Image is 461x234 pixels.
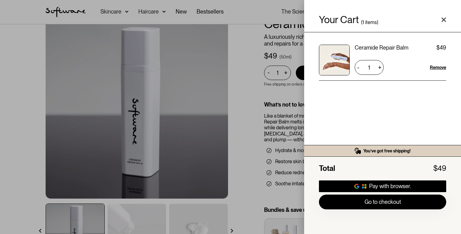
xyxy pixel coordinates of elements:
h4: Your Cart [319,15,359,25]
a: Pay with browser. [319,180,446,192]
div: You’ve got free shipping! [363,148,411,154]
a: Go to checkout [319,195,446,209]
div: Pay with browser. [369,183,411,189]
div: + [376,63,384,72]
a: Close cart [441,17,446,22]
div: items) [365,20,378,25]
div: Total [319,164,335,173]
div: Remove [430,64,446,71]
div: 1 [362,20,364,25]
div: $49 [433,164,446,173]
a: Remove item from cart [430,64,446,71]
div: $49 [436,45,446,51]
div: ( [361,20,362,25]
div: Ceramide Repair Balm [355,45,408,51]
div: - [355,63,361,72]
